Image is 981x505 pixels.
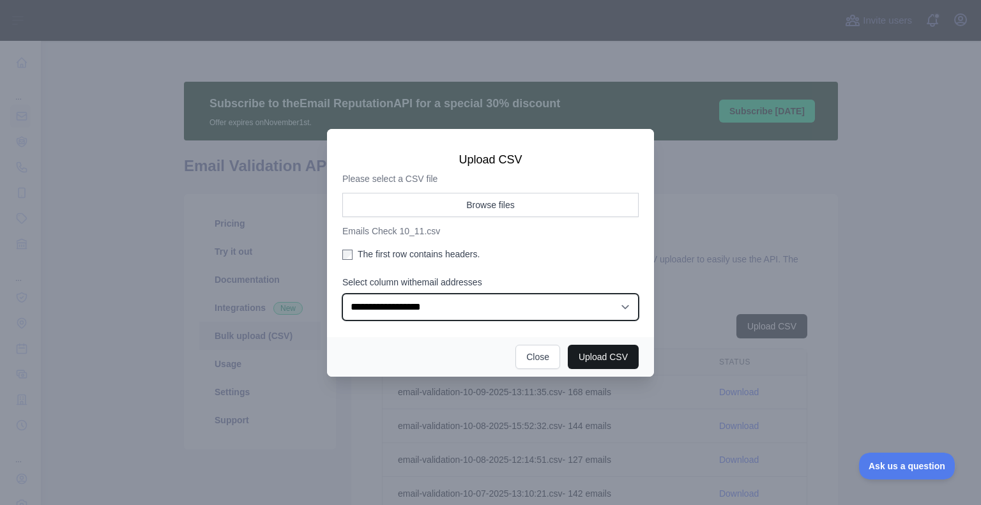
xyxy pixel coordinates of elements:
[342,248,639,260] label: The first row contains headers.
[342,225,639,237] p: Emails Check 10_11.csv
[515,345,560,369] button: Close
[859,453,955,479] iframe: Toggle Customer Support
[342,152,639,167] h3: Upload CSV
[342,172,639,185] p: Please select a CSV file
[342,250,353,260] input: The first row contains headers.
[342,193,639,217] button: Browse files
[568,345,639,369] button: Upload CSV
[342,276,639,289] label: Select column with email addresses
